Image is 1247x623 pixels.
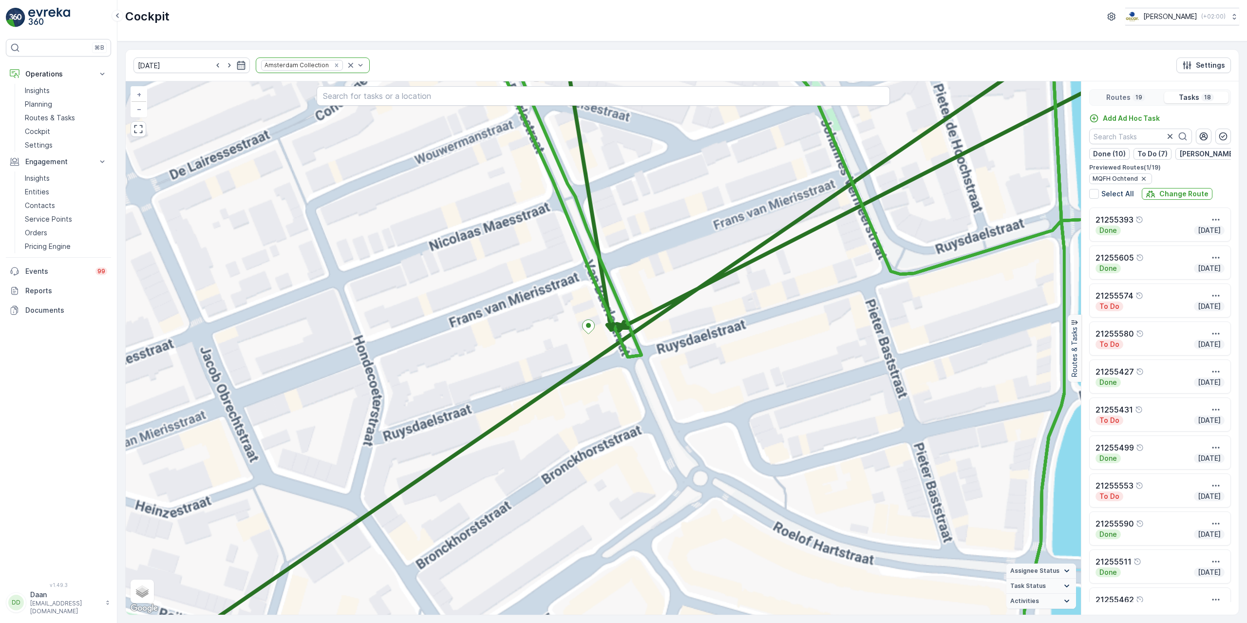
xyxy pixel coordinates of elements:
span: Activities [1010,597,1039,605]
p: Events [25,266,90,276]
p: Add Ad Hoc Task [1103,113,1160,123]
p: Done [1098,529,1118,539]
input: dd/mm/yyyy [133,57,250,73]
p: [DATE] [1197,302,1222,311]
p: Cockpit [125,9,170,24]
div: Help Tooltip Icon [1136,444,1144,452]
img: basis-logo_rgb2x.png [1125,11,1139,22]
p: 21255462 [1096,594,1134,605]
p: Daan [30,590,100,600]
p: [DATE] [1197,264,1222,273]
a: Documents [6,301,111,320]
div: DD [8,595,24,610]
p: [DATE] [1197,378,1222,387]
p: Routes & Tasks [25,113,75,123]
div: Help Tooltip Icon [1136,254,1144,262]
span: Task Status [1010,582,1046,590]
p: Planning [25,99,52,109]
p: 19 [1134,94,1143,101]
a: Entities [21,185,111,199]
p: Contacts [25,201,55,210]
p: Pricing Engine [25,242,71,251]
a: Layers [132,581,153,602]
p: [DATE] [1197,567,1222,577]
p: Insights [25,86,50,95]
p: Previewed Routes ( 1 / 19 ) [1089,164,1231,171]
span: MQFH Ochtend [1093,175,1138,183]
a: Contacts [21,199,111,212]
p: 21255590 [1096,518,1134,529]
p: 99 [97,267,105,275]
p: 18 [1203,94,1212,101]
p: [PERSON_NAME] (1) [1179,149,1245,159]
p: Settings [1196,60,1225,70]
a: Pricing Engine [21,240,111,253]
p: Done [1098,226,1118,235]
p: To Do [1098,340,1120,349]
a: Events99 [6,262,111,281]
p: 21255580 [1096,328,1134,340]
p: Cockpit [25,127,50,136]
button: [PERSON_NAME](+02:00) [1125,8,1239,25]
p: 21255431 [1096,404,1133,415]
p: Tasks [1179,93,1199,102]
p: Reports [25,286,107,296]
p: ⌘B [94,44,104,52]
button: Done (10) [1089,148,1130,160]
button: Change Route [1142,188,1212,200]
p: Select All [1101,189,1134,199]
button: Engagement [6,152,111,171]
button: Operations [6,64,111,84]
input: Search for tasks or a location [317,86,890,106]
span: + [137,90,141,98]
p: [EMAIL_ADDRESS][DOMAIN_NAME] [30,600,100,615]
p: Entities [25,187,49,197]
a: Planning [21,97,111,111]
p: ( +02:00 ) [1201,13,1226,20]
p: Operations [25,69,92,79]
a: Insights [21,84,111,97]
p: [DATE] [1197,529,1222,539]
div: Help Tooltip Icon [1136,520,1144,528]
span: v 1.49.3 [6,582,111,588]
a: Add Ad Hoc Task [1089,113,1160,123]
a: Routes & Tasks [21,111,111,125]
p: 21255574 [1096,290,1134,302]
p: [DATE] [1197,415,1222,425]
div: Help Tooltip Icon [1135,482,1143,490]
p: To Do [1098,415,1120,425]
a: Zoom In [132,87,146,102]
a: Reports [6,281,111,301]
p: Documents [25,305,107,315]
p: 21255499 [1096,442,1134,453]
a: Insights [21,171,111,185]
div: Remove Amsterdam Collection [331,61,342,69]
a: Open this area in Google Maps (opens a new window) [128,602,160,615]
p: Done [1098,264,1118,273]
p: Routes [1106,93,1131,102]
button: DDDaan[EMAIL_ADDRESS][DOMAIN_NAME] [6,590,111,615]
div: Help Tooltip Icon [1134,558,1141,566]
span: Assignee Status [1010,567,1059,575]
p: 21255511 [1096,556,1132,567]
p: To Do [1098,302,1120,311]
input: Search Tasks [1089,129,1192,144]
p: [DATE] [1197,226,1222,235]
a: Zoom Out [132,102,146,116]
div: Help Tooltip Icon [1135,292,1143,300]
p: [DATE] [1197,340,1222,349]
p: Insights [25,173,50,183]
p: [PERSON_NAME] [1143,12,1197,21]
summary: Task Status [1006,579,1076,594]
p: 21255605 [1096,252,1134,264]
summary: Assignee Status [1006,564,1076,579]
img: logo_light-DOdMpM7g.png [28,8,70,27]
img: logo [6,8,25,27]
a: Cockpit [21,125,111,138]
p: [DATE] [1197,453,1222,463]
p: Engagement [25,157,92,167]
p: Done [1098,567,1118,577]
button: To Do (7) [1134,148,1171,160]
p: Service Points [25,214,72,224]
p: 21255393 [1096,214,1134,226]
